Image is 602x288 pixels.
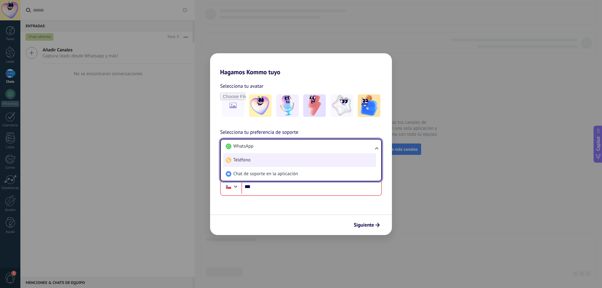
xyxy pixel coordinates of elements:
div: Chile: + 56 [223,180,235,193]
span: Selecciona tu preferencia de soporte [220,128,298,137]
img: -5.jpeg [358,94,380,117]
button: Siguiente [351,220,383,230]
img: -2.jpeg [276,94,299,117]
img: -3.jpeg [303,94,326,117]
img: -1.jpeg [249,94,272,117]
span: WhatsApp [233,143,253,149]
span: Selecciona tu avatar [220,82,263,90]
span: Chat de soporte en la aplicación [233,171,298,177]
h2: Hagamos Kommo tuyo [210,53,392,76]
img: -4.jpeg [330,94,353,117]
span: Teléfono [233,157,251,163]
span: Siguiente [354,223,374,227]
